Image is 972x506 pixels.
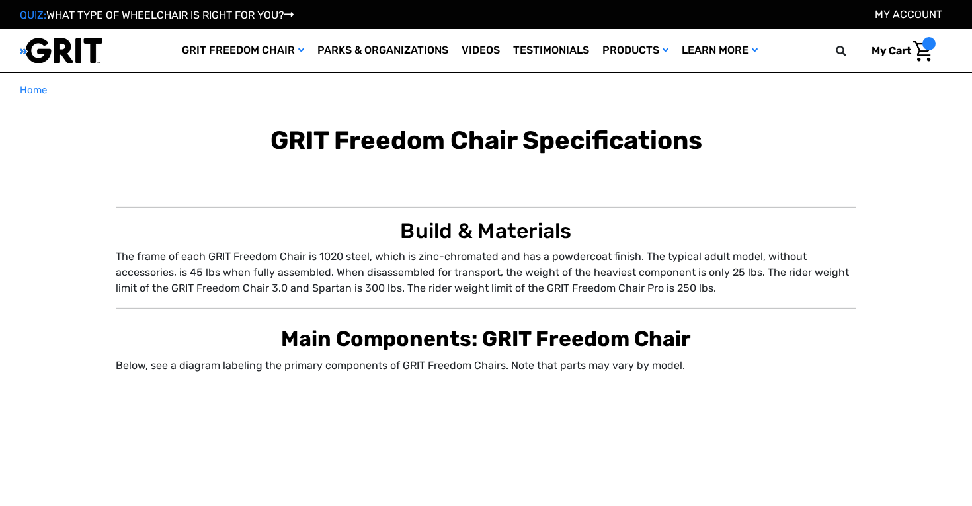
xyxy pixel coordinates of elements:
nav: Breadcrumb [20,83,952,98]
img: GRIT All-Terrain Wheelchair and Mobility Equipment [20,37,102,64]
a: Cart with 0 items [862,37,936,65]
span: QUIZ: [20,9,46,21]
a: Products [596,29,675,72]
a: Account [875,8,942,21]
b: Main Components: GRIT Freedom Chair [281,326,691,351]
span: Home [20,84,47,96]
a: Parks & Organizations [311,29,455,72]
b: GRIT Freedom Chair Specifications [270,125,702,155]
img: Cart [913,41,932,62]
a: Learn More [675,29,764,72]
input: Search [842,37,862,65]
a: Testimonials [506,29,596,72]
h2: Build & Materials [116,218,856,243]
p: Below, see a diagram labeling the primary components of GRIT Freedom Chairs. Note that parts may ... [116,358,856,374]
p: The frame of each GRIT Freedom Chair is 1020 steel, which is zinc-chromated and has a powdercoat ... [116,249,856,296]
a: Home [20,83,47,98]
a: QUIZ:WHAT TYPE OF WHEELCHAIR IS RIGHT FOR YOU? [20,9,294,21]
span: My Cart [871,44,911,57]
a: GRIT Freedom Chair [175,29,311,72]
a: Videos [455,29,506,72]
